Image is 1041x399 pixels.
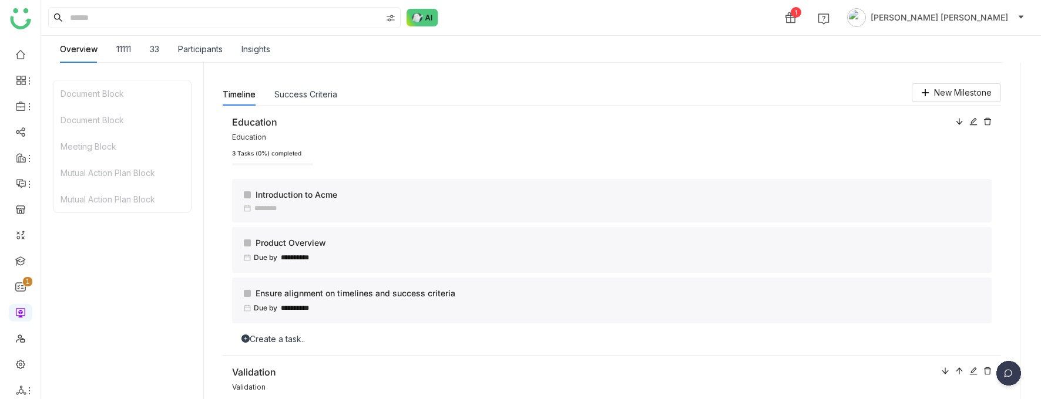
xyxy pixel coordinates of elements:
[23,277,32,286] nz-badge-sup: 1
[407,9,438,26] img: ask-buddy-normal.svg
[244,236,982,249] div: Product Overview
[232,333,992,346] div: Create a task..
[10,8,31,29] img: logo
[150,43,159,56] div: 33
[244,188,982,201] div: Introduction to Acme
[53,80,191,107] div: Document Block
[223,88,256,101] button: Timeline
[847,8,866,27] img: avatar
[53,107,191,133] div: Document Block
[386,13,395,23] img: search-type.svg
[994,361,1023,390] img: dsr-chat-floating.svg
[53,160,191,186] div: Mutual Action Plan Block
[791,7,801,18] div: 1
[25,276,30,288] p: 1
[53,133,191,160] div: Meeting Block
[178,43,223,56] div: Participants
[871,11,1008,24] span: [PERSON_NAME] [PERSON_NAME]
[232,382,935,393] div: Validation
[254,303,277,314] span: Due by
[241,43,270,56] div: Insights
[232,365,935,380] div: Validation
[60,43,98,56] div: Overview
[53,186,191,212] div: Mutual Action Plan Block
[116,43,131,56] div: 11111
[274,88,337,101] button: Success Criteria
[845,8,1027,27] button: [PERSON_NAME] [PERSON_NAME]
[244,287,982,300] div: Ensure alignment on timelines and success criteria
[232,115,949,130] div: Education
[232,149,992,158] div: 3 Tasks (0%) completed
[232,132,949,143] div: Education
[254,252,277,263] span: Due by
[912,83,1001,102] button: New Milestone
[818,13,830,25] img: help.svg
[934,86,992,99] span: New Milestone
